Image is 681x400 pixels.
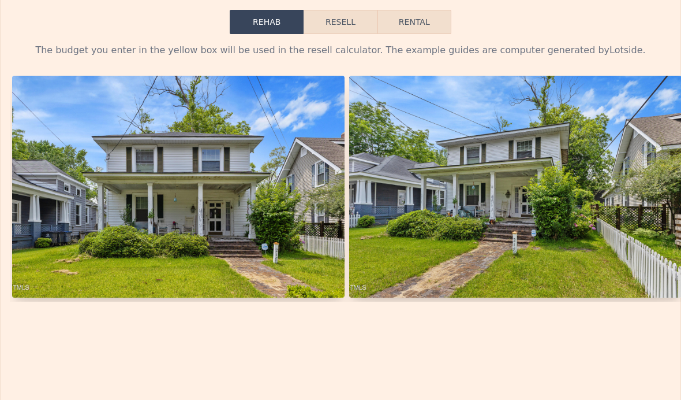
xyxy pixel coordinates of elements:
[230,10,304,34] button: Rehab
[10,43,671,57] div: The budget you enter in the yellow box will be used in the resell calculator. The example guides ...
[12,76,345,298] img: Sale: 143606366 Parcel: 89859913
[304,10,377,34] button: Resell
[377,10,451,34] button: Rental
